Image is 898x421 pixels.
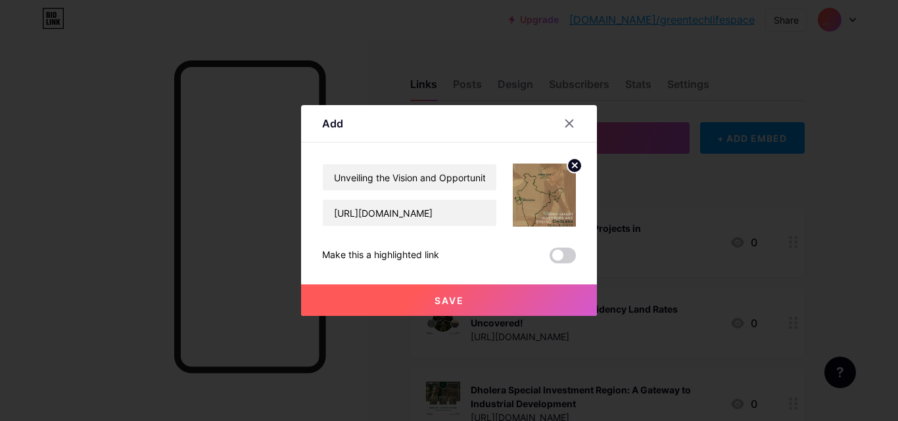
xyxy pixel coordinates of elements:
img: link_thumbnail [513,164,576,227]
button: Save [301,284,597,316]
input: Title [323,164,496,190]
span: Save [435,295,464,306]
div: Make this a highlighted link [322,248,439,263]
div: Add [322,116,343,131]
input: URL [323,200,496,226]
